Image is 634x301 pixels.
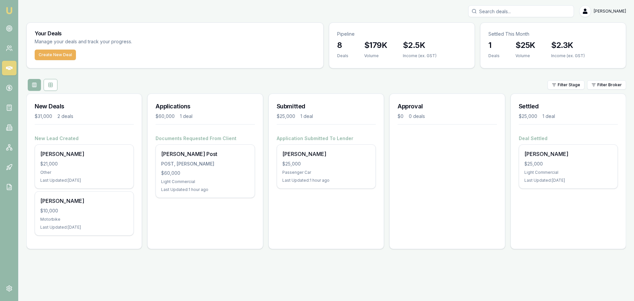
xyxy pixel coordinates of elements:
[156,113,175,120] div: $60,000
[519,102,618,111] h3: Settled
[403,40,437,51] h3: $2.5K
[524,170,612,175] div: Light Commercial
[488,53,500,58] div: Deals
[35,50,76,60] button: Create New Deal
[524,150,612,158] div: [PERSON_NAME]
[282,178,370,183] div: Last Updated: 1 hour ago
[468,5,574,17] input: Search deals
[40,161,128,167] div: $21,000
[551,40,585,51] h3: $2.3K
[597,82,622,88] span: Filter Broker
[161,179,249,184] div: Light Commercial
[282,170,370,175] div: Passenger Car
[40,178,128,183] div: Last Updated: [DATE]
[40,170,128,175] div: Other
[40,217,128,222] div: Motorbike
[524,178,612,183] div: Last Updated: [DATE]
[364,40,387,51] h3: $179K
[300,113,313,120] div: 1 deal
[364,53,387,58] div: Volume
[282,161,370,167] div: $25,000
[156,102,255,111] h3: Applications
[398,113,404,120] div: $0
[35,38,204,46] p: Manage your deals and track your progress.
[161,150,249,158] div: [PERSON_NAME] Post
[515,53,535,58] div: Volume
[337,31,467,37] p: Pipeline
[161,170,249,176] div: $60,000
[40,150,128,158] div: [PERSON_NAME]
[277,102,376,111] h3: Submitted
[337,53,348,58] div: Deals
[35,113,52,120] div: $31,000
[277,113,295,120] div: $25,000
[35,102,134,111] h3: New Deals
[40,197,128,205] div: [PERSON_NAME]
[587,80,626,90] button: Filter Broker
[180,113,193,120] div: 1 deal
[488,40,500,51] h3: 1
[156,135,255,142] h4: Documents Requested From Client
[515,40,535,51] h3: $25K
[161,187,249,192] div: Last Updated: 1 hour ago
[524,161,612,167] div: $25,000
[40,207,128,214] div: $10,000
[551,53,585,58] div: Income (ex. GST)
[519,135,618,142] h4: Deal Settled
[547,80,584,90] button: Filter Stage
[488,31,618,37] p: Settled This Month
[558,82,580,88] span: Filter Stage
[40,225,128,230] div: Last Updated: [DATE]
[594,9,626,14] span: [PERSON_NAME]
[35,135,134,142] h4: New Lead Created
[337,40,348,51] h3: 8
[409,113,425,120] div: 0 deals
[543,113,555,120] div: 1 deal
[35,31,315,36] h3: Your Deals
[519,113,537,120] div: $25,000
[277,135,376,142] h4: Application Submitted To Lender
[161,161,249,167] div: POST, [PERSON_NAME]
[282,150,370,158] div: [PERSON_NAME]
[403,53,437,58] div: Income (ex. GST)
[57,113,73,120] div: 2 deals
[398,102,497,111] h3: Approval
[5,7,13,15] img: emu-icon-u.png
